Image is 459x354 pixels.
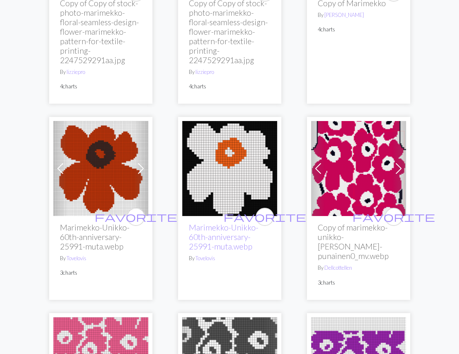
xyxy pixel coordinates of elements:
span: favorite [95,210,177,223]
a: lizziepro [67,69,85,75]
p: 3 charts [60,269,142,277]
p: By [318,264,400,272]
p: 4 charts [60,83,142,90]
i: favourite [352,209,435,225]
a: Tovelovis [67,255,86,261]
span: favorite [224,210,306,223]
img: marimekko-unikko-kangas-punainen0_mv.webp [311,121,406,216]
a: Tovelovis [195,255,215,261]
p: By [189,254,271,262]
button: favourite [385,208,403,226]
a: Marimekko-Unikko-60th-anniversary-25991-muta.webp [189,223,258,251]
p: By [189,68,271,76]
i: favourite [95,209,177,225]
img: SENASTE [53,121,148,216]
a: SENASTE [53,164,148,171]
p: 4 charts [189,83,271,90]
p: 3 charts [318,279,400,287]
p: 4 charts [318,26,400,33]
a: lizziepro [195,69,214,75]
span: favorite [352,210,435,223]
p: By [60,254,142,262]
p: By [60,68,142,76]
i: favourite [224,209,306,225]
p: By [318,11,400,19]
img: Marimekko-Unikko-60th-anniversary-25991-muta.webp [182,121,277,216]
a: [PERSON_NAME] [324,12,364,18]
button: favourite [127,208,145,226]
a: marimekko-unikko-kangas-punainen0_mv.webp [311,164,406,171]
a: Marimekko-Unikko-60th-anniversary-25991-muta.webp [182,164,277,171]
button: favourite [256,208,274,226]
h2: Marimekko-Unikko-60th-anniversary-25991-muta.webp [60,223,142,251]
a: Dellcottellen [324,264,352,271]
h2: Copy of marimekko-unikko-[PERSON_NAME]-punainen0_mv.webp [318,223,400,261]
